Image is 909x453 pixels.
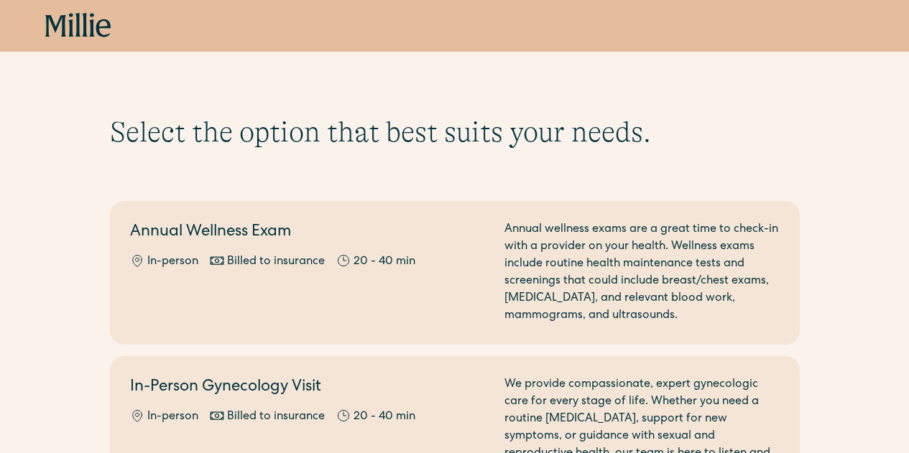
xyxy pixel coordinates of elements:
[354,408,415,426] div: 20 - 40 min
[504,221,780,324] div: Annual wellness exams are a great time to check-in with a provider on your health. Wellness exams...
[130,376,487,400] h2: In-Person Gynecology Visit
[110,201,800,345] a: Annual Wellness ExamIn-personBilled to insurance20 - 40 minAnnual wellness exams are a great time...
[130,221,487,245] h2: Annual Wellness Exam
[227,253,325,271] div: Billed to insurance
[147,408,198,426] div: In-person
[147,253,198,271] div: In-person
[110,115,800,149] h1: Select the option that best suits your needs.
[227,408,325,426] div: Billed to insurance
[354,253,415,271] div: 20 - 40 min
